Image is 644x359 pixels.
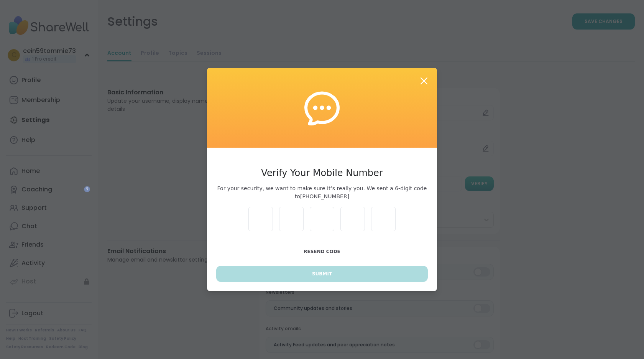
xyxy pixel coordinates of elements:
[216,244,428,260] button: Resend Code
[216,184,428,201] span: For your security, we want to make sure it’s really you. We sent a 6-digit code to [PHONE_NUMBER]
[216,166,428,180] h3: Verify Your Mobile Number
[312,270,332,277] span: Submit
[84,186,90,192] iframe: Spotlight
[304,249,340,254] span: Resend Code
[216,266,428,282] button: Submit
